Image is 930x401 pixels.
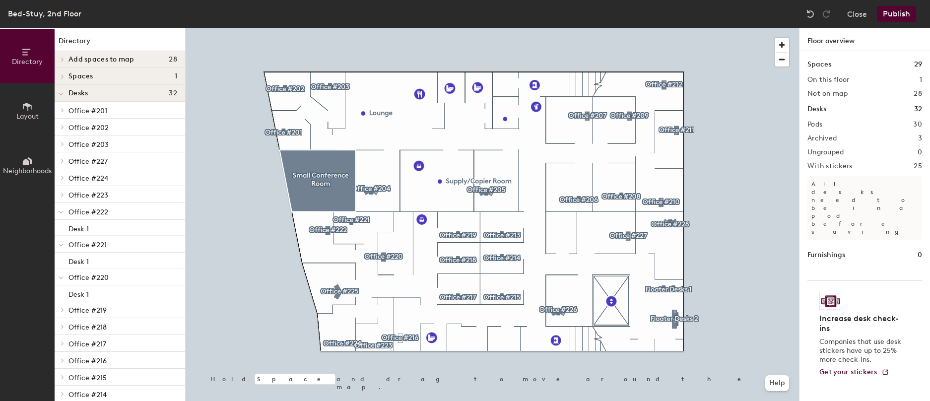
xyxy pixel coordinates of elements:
[807,176,922,240] p: All desks need to be in a pod before saving
[819,368,889,377] a: Get your stickers
[8,7,81,20] div: Bed-Stuy, 2nd Floor
[68,124,109,132] span: Office #202
[819,368,877,376] span: Get your stickers
[765,375,789,391] button: Help
[68,208,108,216] span: Office #222
[68,273,109,282] span: Office #220
[68,89,88,97] span: Desks
[169,56,177,64] span: 28
[914,162,922,170] h2: 25
[914,90,922,98] h2: 28
[12,58,43,66] span: Directory
[16,112,39,121] span: Layout
[913,121,922,129] h2: 30
[68,391,107,399] span: Office #214
[68,255,89,266] p: Desk 1
[68,174,108,183] span: Office #224
[807,162,853,170] h2: With stickers
[819,337,904,364] p: Companies that use desk stickers have up to 25% more check-ins.
[807,121,822,129] h2: Pods
[68,241,107,249] span: Office #221
[68,357,107,365] span: Office #216
[807,90,848,98] h2: Not on map
[821,9,831,19] img: Redo
[175,72,177,80] span: 1
[807,59,831,70] h1: Spaces
[847,6,867,22] button: Close
[68,306,107,315] span: Office #219
[799,28,930,51] h1: Floor overview
[68,157,108,166] span: Office #227
[169,89,177,97] span: 32
[805,9,815,19] img: Undo
[68,191,108,200] span: Office #223
[918,250,922,261] h1: 0
[914,104,922,115] h1: 32
[914,59,922,70] h1: 29
[807,134,837,142] h2: Archived
[68,340,106,348] span: Office #217
[68,323,107,332] span: Office #218
[68,287,89,299] p: Desk 1
[807,148,844,156] h2: Ungrouped
[68,374,107,382] span: Office #215
[918,148,922,156] h2: 0
[68,107,107,115] span: Office #201
[877,6,916,22] button: Publish
[3,167,52,175] span: Neighborhoods
[819,293,842,310] img: Sticker logo
[68,140,109,149] span: Office #203
[920,76,922,84] h2: 1
[68,222,89,233] p: Desk 1
[807,104,826,115] h1: Desks
[68,72,93,80] span: Spaces
[819,314,904,334] h4: Increase desk check-ins
[918,134,922,142] h2: 3
[807,250,845,261] h1: Furnishings
[68,56,134,64] span: Add spaces to map
[807,76,850,84] h2: On this floor
[55,36,185,51] h1: Directory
